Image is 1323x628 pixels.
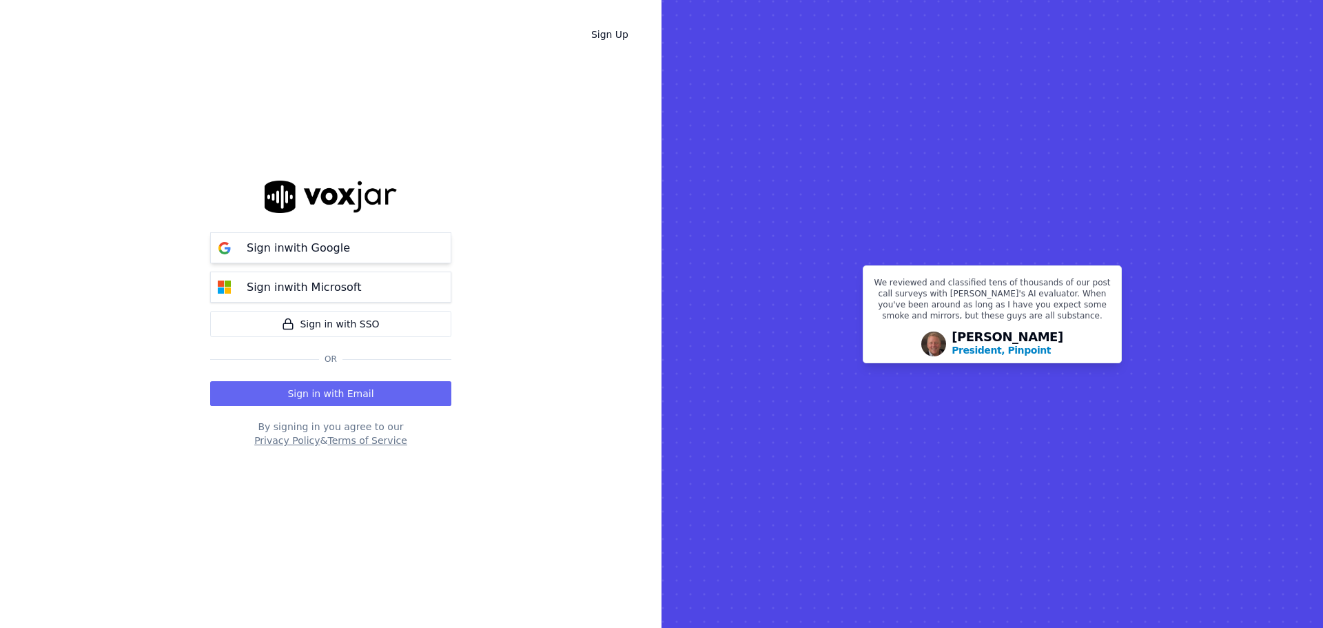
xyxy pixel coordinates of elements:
p: Sign in with Google [247,240,350,256]
button: Sign in with Email [210,381,451,406]
img: logo [265,181,397,213]
img: google Sign in button [211,234,238,262]
a: Sign in with SSO [210,311,451,337]
p: Sign in with Microsoft [247,279,361,296]
p: President, Pinpoint [952,343,1051,357]
button: Sign inwith Google [210,232,451,263]
button: Sign inwith Microsoft [210,272,451,303]
button: Terms of Service [327,434,407,447]
div: [PERSON_NAME] [952,331,1063,357]
span: Or [319,354,342,365]
img: microsoft Sign in button [211,274,238,301]
p: We reviewed and classified tens of thousands of our post call surveys with [PERSON_NAME]'s AI eva... [872,277,1113,327]
a: Sign Up [580,22,639,47]
button: Privacy Policy [254,434,320,447]
img: Avatar [921,332,946,356]
div: By signing in you agree to our & [210,420,451,447]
